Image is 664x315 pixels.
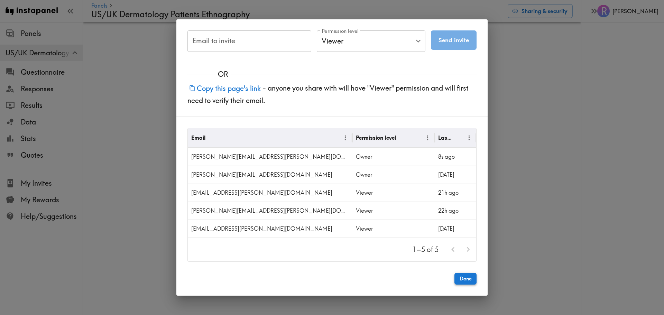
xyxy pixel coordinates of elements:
label: Permission level [322,27,359,35]
span: 21h ago [438,189,459,196]
p: 1–5 of 5 [413,245,439,254]
button: Menu [340,132,351,143]
div: anna.capers@inizioevoke.com [188,202,352,220]
div: Viewer [352,202,435,220]
div: - anyone you share with will have "Viewer" permission and will first need to verify their email. [176,79,488,117]
button: Copy this page's link [187,81,262,96]
button: Send invite [431,30,477,50]
div: Owner [352,166,435,184]
span: 8s ago [438,153,455,160]
div: Owner [352,148,435,166]
button: Sort [206,132,217,143]
span: [DATE] [438,171,454,178]
div: angela.mcmean@inizioevoke.com [188,166,352,184]
div: Email [191,134,205,141]
div: rohit.talwar@inizioevoke.com [188,184,352,202]
button: Menu [422,132,433,143]
button: Sort [397,132,407,143]
div: Viewer [352,220,435,238]
div: Viewer [317,30,425,52]
div: rachel.butcher@inizioevoke.com [188,148,352,166]
div: Viewer [352,184,435,202]
div: Last Viewed [438,134,453,141]
span: 22h ago [438,207,459,214]
button: Done [454,273,477,285]
div: Permission level [356,134,396,141]
div: abi.stevenson@inizioevoke.com [188,220,352,238]
button: Sort [453,132,464,143]
span: [DATE] [438,225,454,232]
button: Menu [464,132,474,143]
span: OR [215,70,231,79]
